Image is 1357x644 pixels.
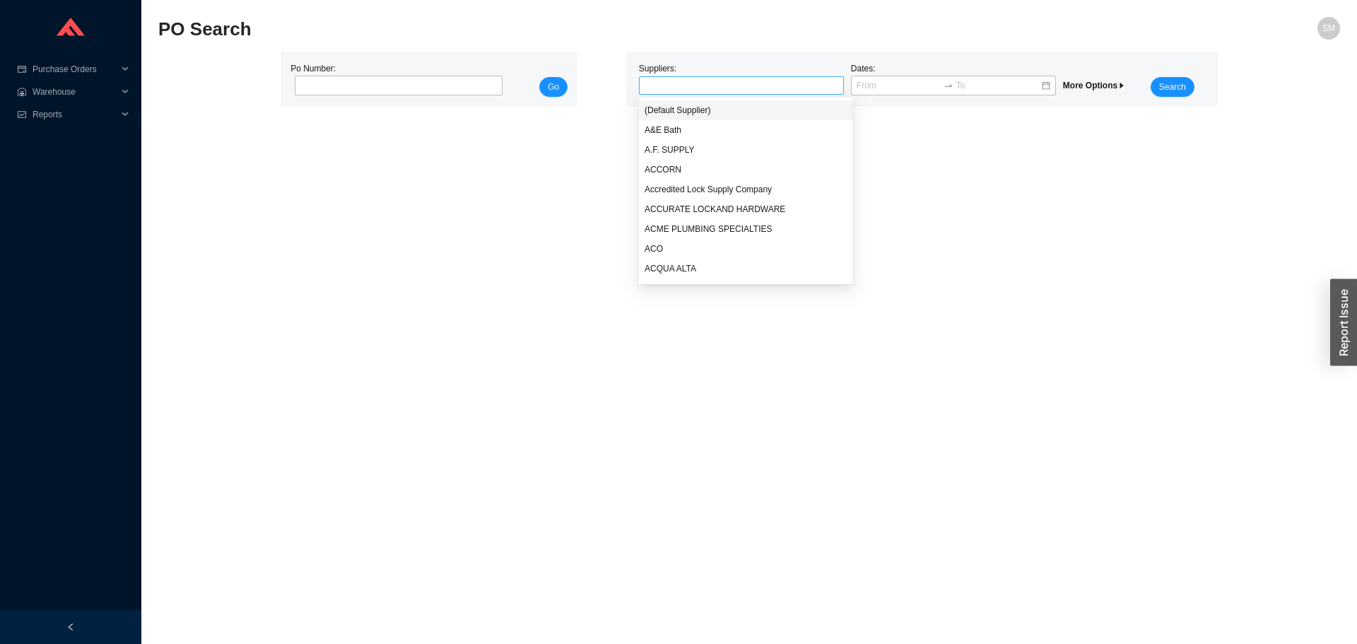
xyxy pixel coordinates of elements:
span: swap-right [944,81,953,90]
span: fund [17,110,27,119]
div: ACO [645,242,847,255]
span: caret-right [1117,81,1126,90]
div: A&E Bath [645,124,847,136]
div: (Default Supplier) [639,100,852,120]
input: To [956,78,1040,93]
span: Reports [33,103,117,126]
input: From [857,78,941,93]
span: Purchase Orders [33,58,117,81]
div: ACCURATE LOCKAND HARDWARE [639,199,852,219]
span: Go [548,80,559,94]
div: ACME PLUMBING SPECIALTIES [645,223,847,235]
div: ACCURATE LOCKAND HARDWARE [645,203,847,216]
div: ACQUA ALTA [645,262,847,275]
div: Acryline Spa Baths [639,279,852,298]
div: Suppliers: [635,62,847,97]
div: A.F. SUPPLY [639,140,852,160]
div: ACCORN [639,160,852,180]
div: (Default Supplier) [645,104,847,117]
div: Accredited Lock Supply Company [639,180,852,199]
div: Accredited Lock Supply Company [645,183,847,196]
span: Warehouse [33,81,117,103]
button: Go [539,77,568,97]
div: ACQUA ALTA [639,259,852,279]
div: ACME PLUMBING SPECIALTIES [639,219,852,239]
span: to [944,81,953,90]
h2: PO Search [158,17,1045,42]
span: More Options [1063,81,1126,90]
div: Dates: [847,62,1059,97]
span: left [66,623,75,631]
div: A.F. SUPPLY [645,144,847,156]
span: Search [1159,80,1186,94]
div: A&E Bath [639,120,852,140]
span: SM [1322,17,1335,40]
div: Po Number: [290,62,498,97]
button: Search [1151,77,1194,97]
div: ACO [639,239,852,259]
span: credit-card [17,65,27,74]
div: ACCORN [645,163,847,176]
